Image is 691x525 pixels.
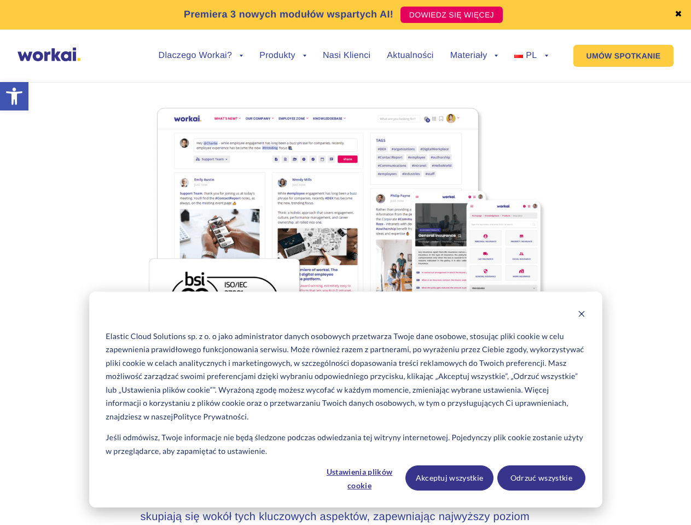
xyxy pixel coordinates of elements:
[450,51,498,60] a: Materiały
[573,45,674,67] a: UMÓW SPOTKANIE
[317,465,402,491] button: Ustawienia plików cookie
[106,431,585,458] p: Jeśli odmówisz, Twoje informacje nie będą śledzone podczas odwiedzania tej witryny internetowej. ...
[675,10,682,19] a: ✖
[184,7,393,22] p: Premiera 3 nowych modułów wspartych AI!
[173,410,249,424] a: Polityce Prywatności.
[106,330,585,424] p: Elastic Cloud Solutions sp. z o. o jako administrator danych osobowych przetwarza Twoje dane osob...
[497,465,585,491] button: Odrzuć wszystkie
[405,465,493,491] button: Akceptuj wszystkie
[159,51,243,60] a: Dlaczego Workai?
[387,51,433,60] a: Aktualności
[526,51,537,60] span: PL
[400,7,503,23] a: DOWIEDZ SIĘ WIĘCEJ
[89,291,602,507] div: Cookie banner
[259,51,306,60] a: Produkty
[323,51,370,60] a: Nasi Klienci
[578,308,585,322] button: Dismiss cookie banner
